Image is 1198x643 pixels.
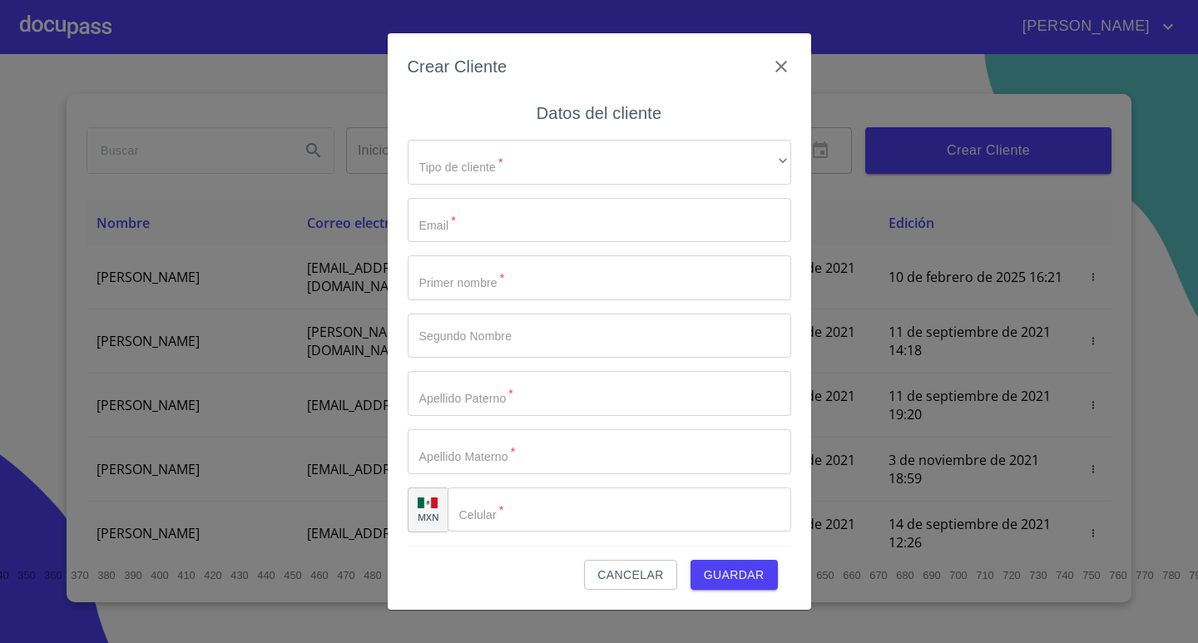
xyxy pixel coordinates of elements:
span: Cancelar [597,565,663,586]
button: Guardar [691,560,778,591]
span: Guardar [704,565,765,586]
div: ​ [408,140,791,185]
h6: Datos del cliente [537,100,661,126]
img: R93DlvwvvjP9fbrDwZeCRYBHk45OWMq+AAOlFVsxT89f82nwPLnD58IP7+ANJEaWYhP0Tx8kkA0WlQMPQsAAgwAOmBj20AXj6... [418,497,438,509]
h6: Crear Cliente [408,53,507,80]
button: Cancelar [584,560,676,591]
p: MXN [418,511,439,523]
